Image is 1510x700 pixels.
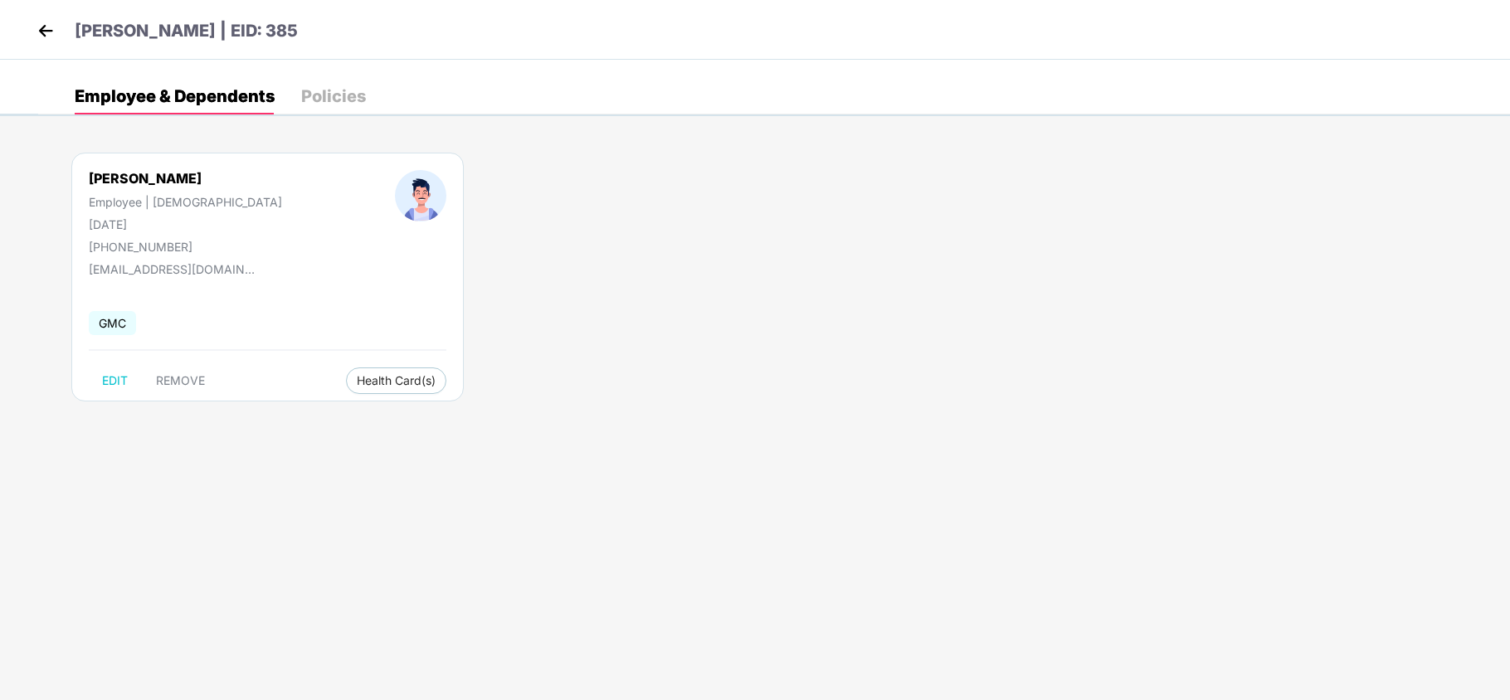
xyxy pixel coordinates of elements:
[357,377,436,385] span: Health Card(s)
[143,367,218,394] button: REMOVE
[102,374,128,387] span: EDIT
[89,262,255,276] div: [EMAIL_ADDRESS][DOMAIN_NAME]
[89,170,282,187] div: [PERSON_NAME]
[395,170,446,221] img: profileImage
[89,195,282,209] div: Employee | [DEMOGRAPHIC_DATA]
[89,240,282,254] div: [PHONE_NUMBER]
[89,311,136,335] span: GMC
[346,367,446,394] button: Health Card(s)
[89,367,141,394] button: EDIT
[89,217,282,231] div: [DATE]
[33,18,58,43] img: back
[156,374,205,387] span: REMOVE
[75,18,298,44] p: [PERSON_NAME] | EID: 385
[75,88,275,105] div: Employee & Dependents
[301,88,366,105] div: Policies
